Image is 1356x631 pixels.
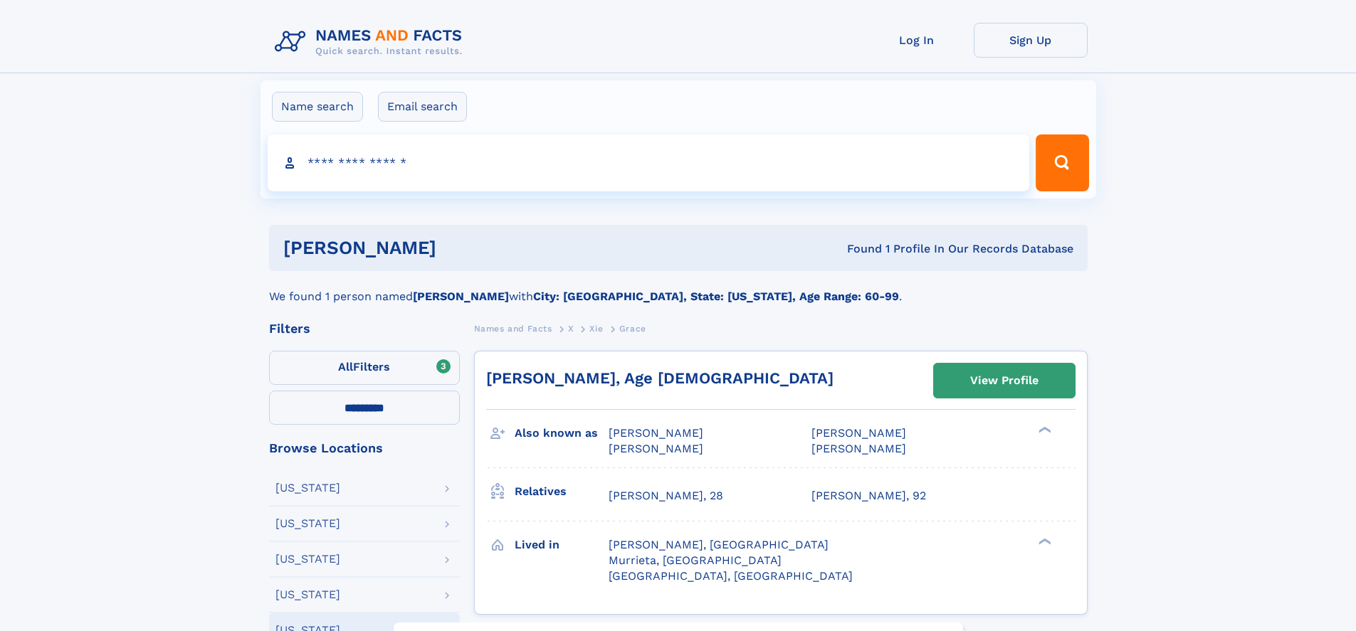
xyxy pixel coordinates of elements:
span: [PERSON_NAME] [811,426,906,440]
span: [PERSON_NAME] [609,442,703,455]
div: Filters [269,322,460,335]
b: [PERSON_NAME] [413,290,509,303]
a: X [568,319,574,337]
div: [US_STATE] [275,553,340,565]
div: ❯ [1035,536,1052,546]
div: ❯ [1035,425,1052,435]
a: [PERSON_NAME], Age [DEMOGRAPHIC_DATA] [486,369,834,387]
label: Filters [269,351,460,385]
div: [US_STATE] [275,589,340,600]
span: All [338,360,353,373]
h3: Relatives [515,479,609,504]
span: [PERSON_NAME] [811,442,906,455]
label: Email search [378,92,467,122]
div: [US_STATE] [275,482,340,494]
span: Grace [619,324,646,334]
a: Log In [860,23,974,58]
h1: [PERSON_NAME] [283,239,642,257]
div: Found 1 Profile In Our Records Database [641,241,1073,257]
a: View Profile [934,364,1075,398]
div: We found 1 person named with . [269,271,1088,305]
img: Logo Names and Facts [269,23,474,61]
a: Xie [589,319,603,337]
a: [PERSON_NAME], 92 [811,488,926,504]
label: Name search [272,92,363,122]
span: Xie [589,324,603,334]
span: [PERSON_NAME], [GEOGRAPHIC_DATA] [609,538,829,551]
button: Search Button [1036,134,1088,191]
b: City: [GEOGRAPHIC_DATA], State: [US_STATE], Age Range: 60-99 [533,290,899,303]
div: View Profile [970,364,1039,397]
a: Sign Up [974,23,1088,58]
span: [GEOGRAPHIC_DATA], [GEOGRAPHIC_DATA] [609,569,853,583]
h3: Also known as [515,421,609,445]
h3: Lived in [515,533,609,557]
div: Browse Locations [269,442,460,455]
span: X [568,324,574,334]
input: search input [268,134,1030,191]
div: [US_STATE] [275,518,340,529]
span: [PERSON_NAME] [609,426,703,440]
span: Murrieta, [GEOGRAPHIC_DATA] [609,553,782,567]
a: Names and Facts [474,319,552,337]
a: [PERSON_NAME], 28 [609,488,723,504]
